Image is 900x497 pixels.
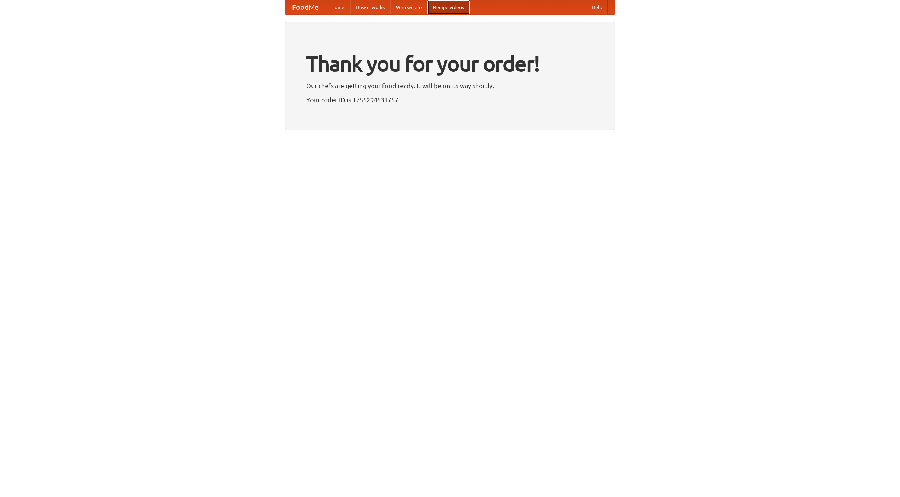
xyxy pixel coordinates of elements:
a: FoodMe [285,0,326,14]
a: Home [326,0,350,14]
a: Who we are [390,0,427,14]
p: Our chefs are getting your food ready. It will be on its way shortly. [306,80,594,91]
p: Your order ID is 1755294531757. [306,94,594,105]
a: How it works [350,0,390,14]
h1: Thank you for your order! [306,47,594,80]
a: Help [586,0,608,14]
a: Recipe videos [427,0,470,14]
